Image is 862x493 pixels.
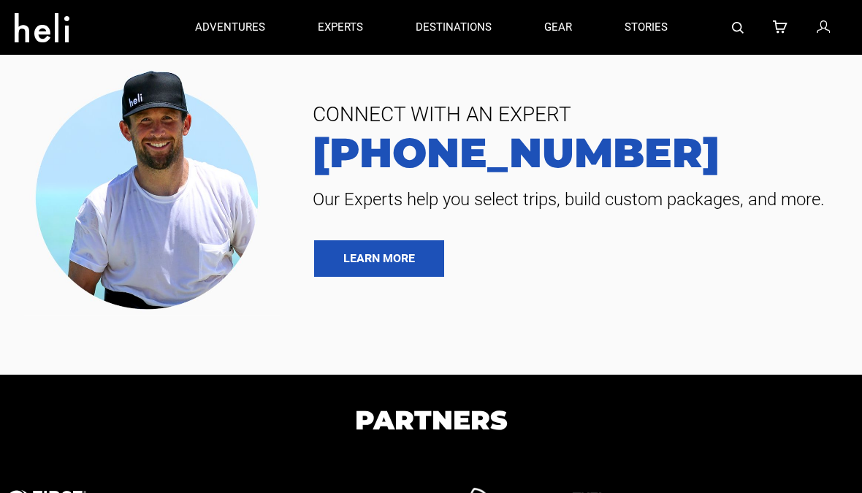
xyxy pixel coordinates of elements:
[732,22,744,34] img: search-bar-icon.svg
[24,58,280,316] img: contact our team
[318,20,363,35] p: experts
[314,240,444,277] a: LEARN MORE
[302,132,840,173] a: [PHONE_NUMBER]
[416,20,492,35] p: destinations
[302,188,840,211] span: Our Experts help you select trips, build custom packages, and more.
[195,20,265,35] p: adventures
[302,97,840,132] span: CONNECT WITH AN EXPERT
